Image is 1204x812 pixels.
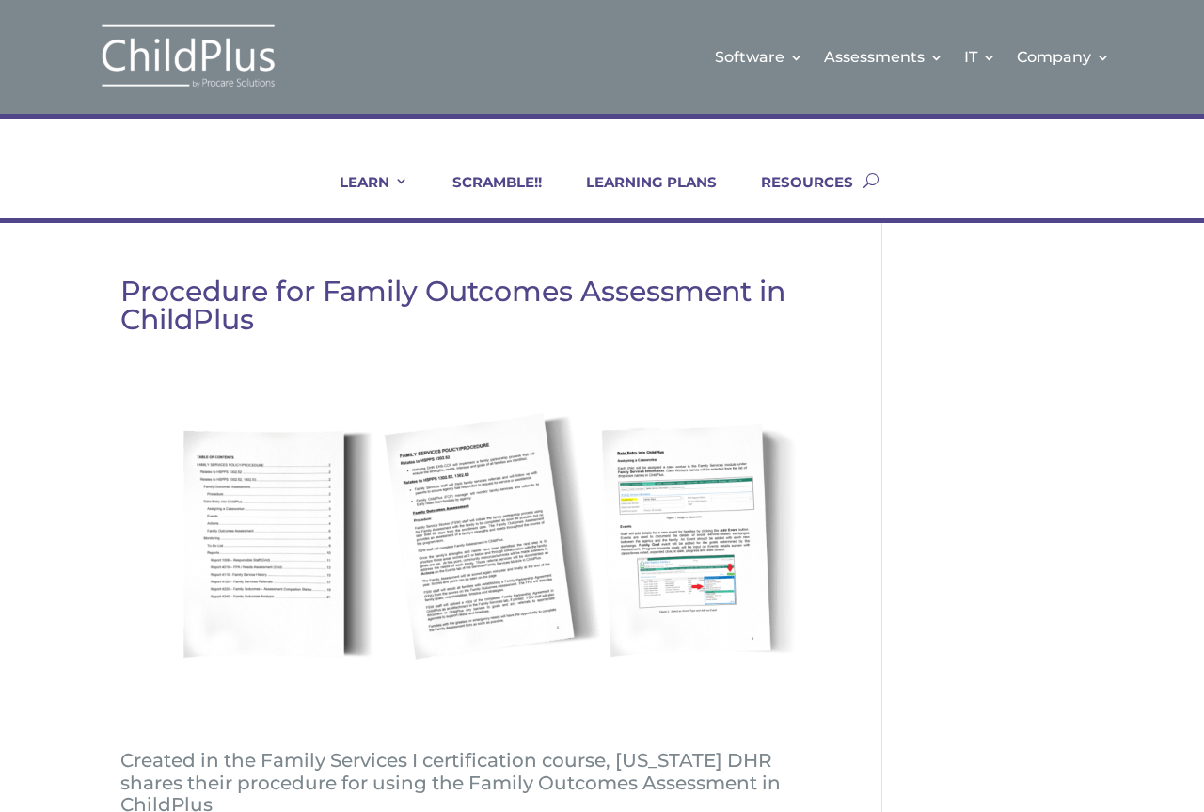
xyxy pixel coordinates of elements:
a: LEARN [316,173,408,218]
a: Company [1017,19,1110,95]
a: Assessments [824,19,943,95]
a: RESOURCES [737,173,853,218]
a: SCRAMBLE!! [429,173,542,218]
img: idea-space-documents [120,358,830,730]
a: IT [964,19,996,95]
h1: Procedure for Family Outcomes Assessment in ChildPlus [120,278,830,343]
a: Software [715,19,803,95]
a: LEARNING PLANS [562,173,717,218]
